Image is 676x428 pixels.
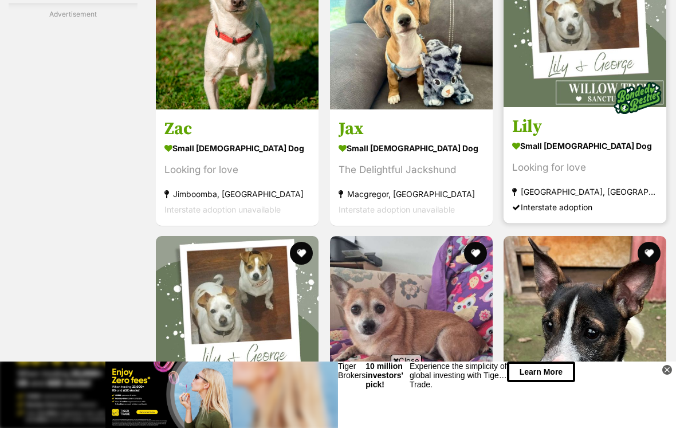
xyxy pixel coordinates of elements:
button: favourite [464,242,487,265]
span: Interstate adoption unavailable [164,204,281,214]
div: Advertisement [9,3,137,379]
strong: Macgregor, [GEOGRAPHIC_DATA] [339,186,484,201]
div: Looking for love [164,162,310,177]
strong: small [DEMOGRAPHIC_DATA] Dog [512,137,658,154]
h3: Lily [512,115,658,137]
strong: small [DEMOGRAPHIC_DATA] Dog [164,139,310,156]
img: George - Fox Terrier Dog [156,236,319,399]
iframe: Advertisement [27,24,119,368]
div: Interstate adoption [512,199,658,214]
a: Jax small [DEMOGRAPHIC_DATA] Dog The Delightful Jackshund Macgregor, [GEOGRAPHIC_DATA] Interstate... [330,109,493,225]
img: bonded besties [609,69,666,126]
span: Close [391,355,422,366]
button: favourite [638,242,661,265]
strong: [GEOGRAPHIC_DATA], [GEOGRAPHIC_DATA] [512,183,658,199]
img: Nugget - Jack Russell Terrier Dog [504,236,666,399]
img: Hermit - Chihuahua Dog [330,236,493,399]
h3: Zac [164,117,310,139]
strong: Jimboomba, [GEOGRAPHIC_DATA] [164,186,310,201]
div: The Delightful Jackshund [339,162,484,177]
a: Lily small [DEMOGRAPHIC_DATA] Dog Looking for love [GEOGRAPHIC_DATA], [GEOGRAPHIC_DATA] Interstat... [504,107,666,223]
h3: Jax [339,117,484,139]
span: Interstate adoption unavailable [339,204,455,214]
div: Looking for love [512,159,658,175]
button: favourite [290,242,313,265]
img: bonded besties [262,361,319,418]
a: Zac small [DEMOGRAPHIC_DATA] Dog Looking for love Jimboomba, [GEOGRAPHIC_DATA] Interstate adoptio... [156,109,319,225]
strong: small [DEMOGRAPHIC_DATA] Dog [339,139,484,156]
